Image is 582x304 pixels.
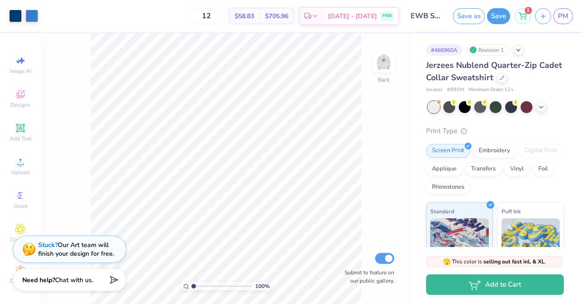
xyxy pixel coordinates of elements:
[487,8,510,24] button: Save
[426,44,462,56] div: # 466960A
[426,60,562,83] span: Jerzees Nublend Quarter-Zip Cadet Collar Sweatshirt
[430,218,489,264] img: Standard
[430,206,454,216] span: Standard
[265,11,288,21] span: $705.96
[502,206,521,216] span: Puff Ink
[468,86,514,94] span: Minimum Order: 12 +
[328,11,377,21] span: [DATE] - [DATE]
[443,258,546,266] span: This color is .
[382,13,392,19] span: FREE
[189,8,224,24] input: – –
[483,258,545,265] strong: selling out fast in L & XL
[235,11,254,21] span: $58.83
[443,258,451,266] span: 🫣
[375,53,393,71] img: Back
[378,76,390,84] div: Back
[502,218,560,264] img: Puff Ink
[519,144,563,158] div: Digital Print
[558,11,568,21] span: PM
[255,282,270,290] span: 100 %
[467,44,509,56] div: Revision 1
[532,162,554,176] div: Foil
[10,67,31,75] span: Image AI
[553,8,573,24] a: PM
[447,86,464,94] span: # 995M
[473,144,516,158] div: Embroidery
[426,144,470,158] div: Screen Print
[504,162,530,176] div: Vinyl
[426,86,442,94] span: Jerzees
[465,162,502,176] div: Transfers
[340,268,394,285] label: Submit to feature on our public gallery.
[525,7,532,14] span: 1
[453,8,485,24] button: Save as
[404,7,448,25] input: Untitled Design
[426,274,564,295] button: Add to Cart
[426,180,470,194] div: Rhinestones
[426,162,462,176] div: Applique
[426,126,564,136] div: Print Type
